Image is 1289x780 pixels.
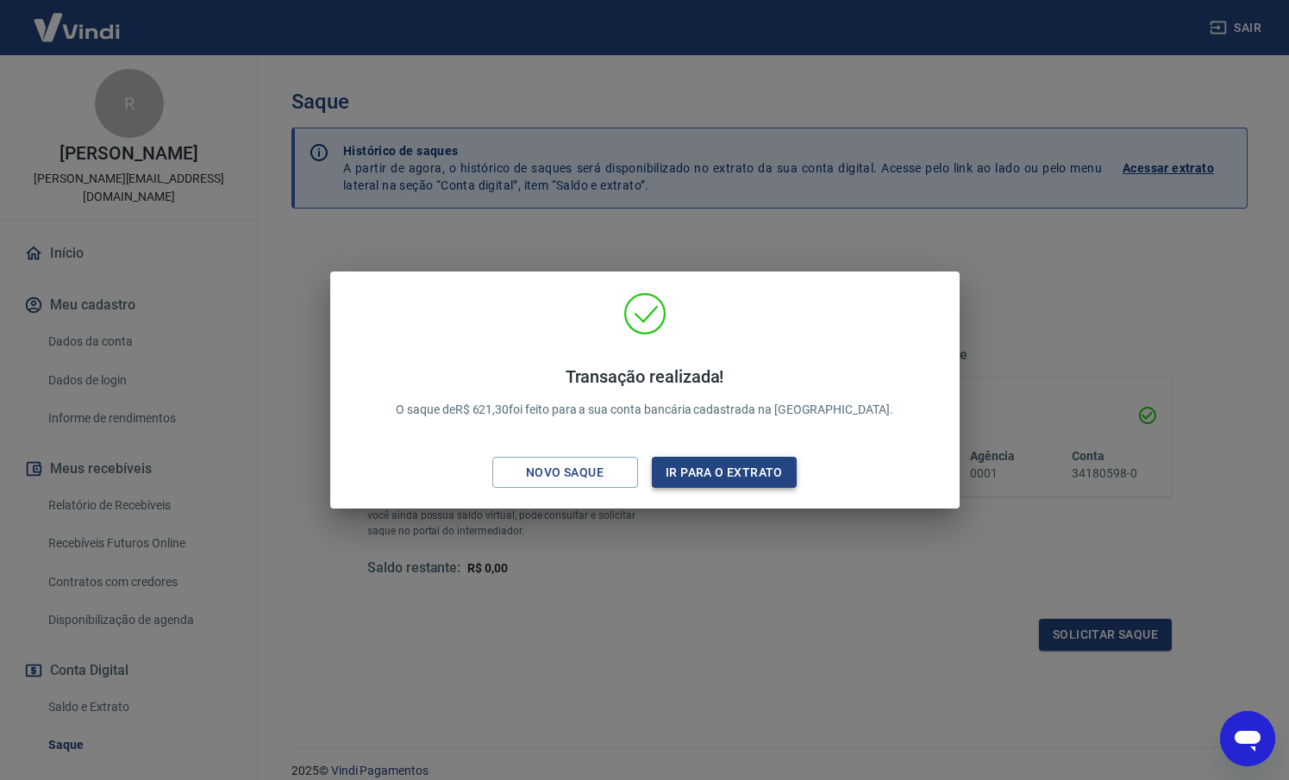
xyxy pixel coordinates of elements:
iframe: Botão para abrir a janela de mensagens [1220,711,1275,766]
h4: Transação realizada! [396,366,893,387]
button: Novo saque [492,457,638,489]
button: Ir para o extrato [652,457,798,489]
div: Novo saque [505,462,624,484]
p: O saque de R$ 621,30 foi feito para a sua conta bancária cadastrada na [GEOGRAPHIC_DATA]. [396,366,893,419]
